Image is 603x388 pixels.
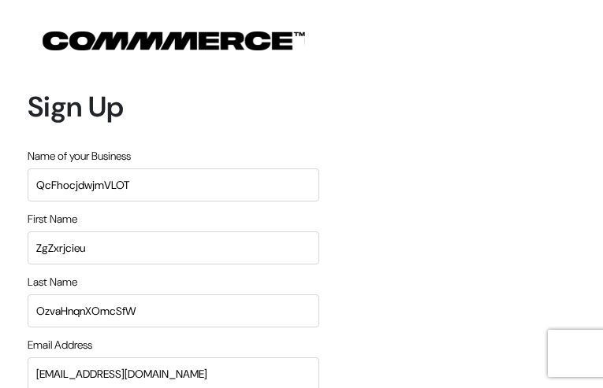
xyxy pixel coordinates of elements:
[28,90,319,124] h1: Sign Up
[43,31,305,50] img: COMMMERCE
[28,274,77,290] label: Last Name
[28,148,131,164] label: Name of your Business
[28,337,92,353] label: Email Address
[28,211,77,227] label: First Name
